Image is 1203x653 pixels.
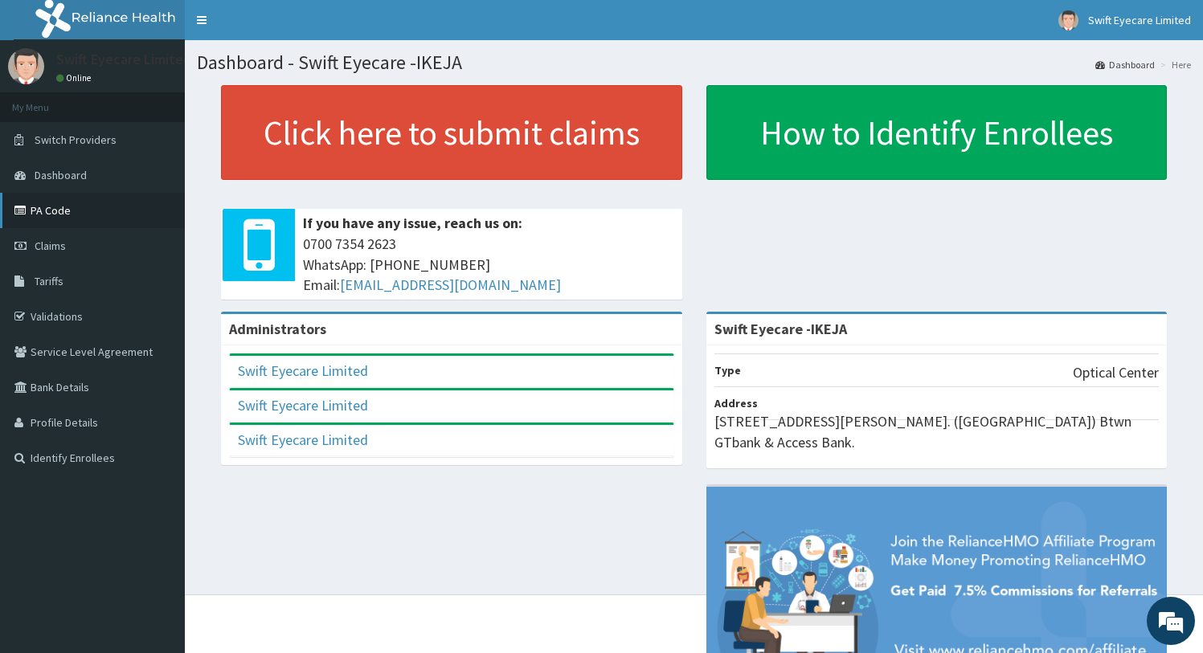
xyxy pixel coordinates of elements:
a: Swift Eyecare Limited [238,361,368,380]
b: If you have any issue, reach us on: [303,214,522,232]
a: Swift Eyecare Limited [238,396,368,414]
a: Online [56,72,95,84]
div: Minimize live chat window [264,8,302,47]
b: Type [714,363,741,378]
span: Tariffs [35,274,63,288]
img: d_794563401_company_1708531726252_794563401 [30,80,65,120]
span: Swift Eyecare Limited [1088,13,1191,27]
a: [EMAIL_ADDRESS][DOMAIN_NAME] [340,275,561,294]
a: Swift Eyecare Limited [238,431,368,449]
span: We're online! [93,202,222,365]
img: User Image [1058,10,1078,31]
textarea: Type your message and hit 'Enter' [8,439,306,495]
span: Claims [35,239,66,253]
b: Address [714,396,758,410]
p: Optical Center [1073,362,1159,383]
p: [STREET_ADDRESS][PERSON_NAME]. ([GEOGRAPHIC_DATA]) Btwn GTbank & Access Bank. [714,411,1160,452]
h1: Dashboard - Swift Eyecare -IKEJA [197,52,1191,73]
b: Administrators [229,320,326,338]
a: Click here to submit claims [221,85,682,180]
span: 0700 7354 2623 WhatsApp: [PHONE_NUMBER] Email: [303,234,674,296]
li: Here [1156,58,1191,71]
strong: Swift Eyecare -IKEJA [714,320,847,338]
span: Switch Providers [35,133,117,147]
a: Dashboard [1095,58,1155,71]
p: Swift Eyecare Limited [56,52,191,67]
span: Dashboard [35,168,87,182]
a: How to Identify Enrollees [706,85,1168,180]
img: User Image [8,48,44,84]
div: Chat with us now [84,90,270,111]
